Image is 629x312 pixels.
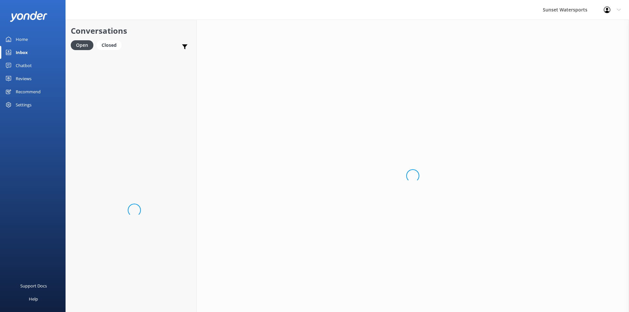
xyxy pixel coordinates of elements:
[97,40,122,50] div: Closed
[97,41,125,48] a: Closed
[16,85,41,98] div: Recommend
[71,41,97,48] a: Open
[20,279,47,292] div: Support Docs
[16,98,31,111] div: Settings
[71,25,191,37] h2: Conversations
[71,40,93,50] div: Open
[16,33,28,46] div: Home
[16,59,32,72] div: Chatbot
[16,46,28,59] div: Inbox
[16,72,31,85] div: Reviews
[29,292,38,305] div: Help
[10,11,48,22] img: yonder-white-logo.png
